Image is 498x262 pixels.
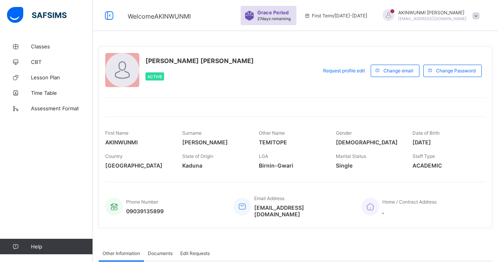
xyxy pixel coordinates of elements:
span: 09039135899 [126,208,164,214]
span: Welcome AKINWUNMI [128,12,191,20]
img: sticker-purple.71386a28dfed39d6af7621340158ba97.svg [245,11,254,21]
span: Marital Status [336,153,366,159]
span: Other Name [259,130,285,136]
span: session/term information [304,13,367,19]
span: [GEOGRAPHIC_DATA] [105,162,171,169]
span: Active [147,74,162,79]
span: Documents [148,250,173,256]
span: Home / Contract Address [382,199,436,205]
span: Change Password [436,68,476,74]
span: Request profile edit [323,68,365,74]
span: [DATE] [412,139,478,146]
span: CBT [31,59,93,65]
span: [PERSON_NAME] [PERSON_NAME] [145,57,254,65]
span: Email Address [254,195,284,201]
span: [EMAIL_ADDRESS][DOMAIN_NAME] [254,204,350,217]
span: Help [31,243,92,250]
span: Staff Type [412,153,435,159]
span: TEMITOPE [259,139,324,146]
span: Gender [336,130,352,136]
span: , [382,208,436,214]
span: Classes [31,43,93,50]
span: Birnin-Gwari [259,162,324,169]
span: [EMAIL_ADDRESS][DOMAIN_NAME] [398,16,467,21]
span: Date of Birth [412,130,440,136]
span: AKINWUNMI [105,139,171,146]
span: Time Table [31,90,93,96]
span: [DEMOGRAPHIC_DATA] [336,139,401,146]
span: State of Origin [182,153,213,159]
span: First Name [105,130,128,136]
span: Single [336,162,401,169]
span: 27 days remaining [257,16,291,21]
span: Surname [182,130,202,136]
span: ACADEMIC [412,162,478,169]
span: Country [105,153,123,159]
span: Phone Number [126,199,158,205]
div: AKINWUNMIREBECCA [375,9,483,22]
img: safsims [7,7,67,23]
span: AKINWUNMI [PERSON_NAME] [398,10,467,15]
span: [PERSON_NAME] [182,139,248,146]
span: Assessment Format [31,105,93,111]
span: Edit Requests [180,250,210,256]
span: Lesson Plan [31,74,93,80]
span: Kaduna [182,162,248,169]
span: Other Information [103,250,140,256]
span: Change email [383,68,413,74]
span: LGA [259,153,268,159]
span: Grace Period [257,10,289,15]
